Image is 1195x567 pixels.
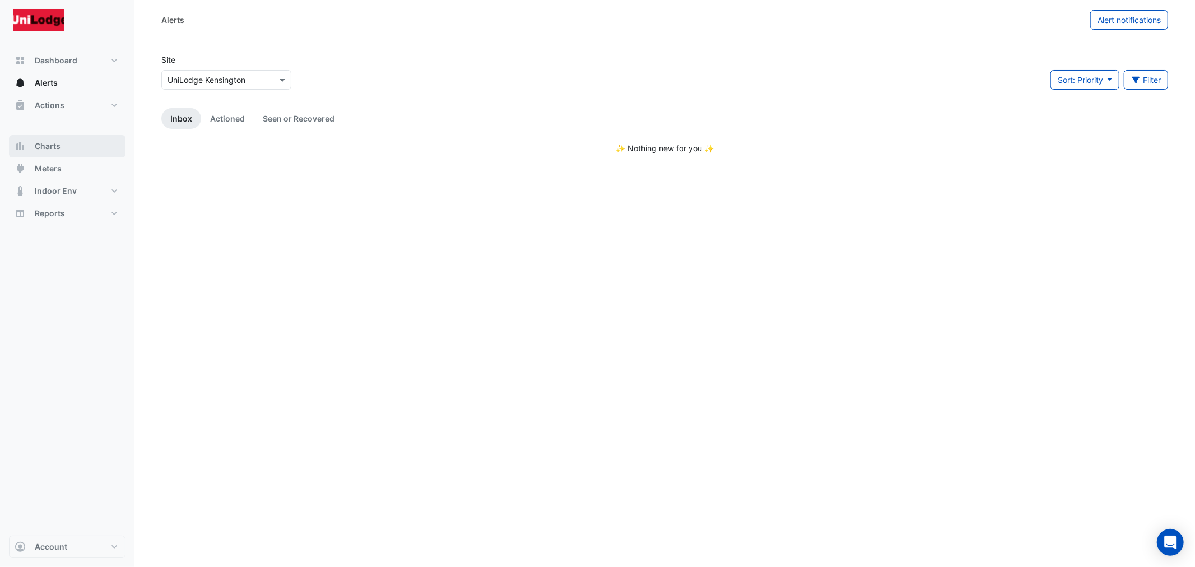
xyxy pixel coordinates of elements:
span: Reports [35,208,65,219]
button: Charts [9,135,125,157]
button: Meters [9,157,125,180]
div: ✨ Nothing new for you ✨ [161,142,1168,154]
button: Dashboard [9,49,125,72]
div: Open Intercom Messenger [1157,529,1184,556]
a: Actioned [201,108,254,129]
app-icon: Indoor Env [15,185,26,197]
app-icon: Dashboard [15,55,26,66]
span: Sort: Priority [1058,75,1103,85]
span: Actions [35,100,64,111]
label: Site [161,54,175,66]
div: Alerts [161,14,184,26]
button: Filter [1124,70,1169,90]
button: Sort: Priority [1050,70,1119,90]
app-icon: Alerts [15,77,26,89]
button: Account [9,536,125,558]
a: Inbox [161,108,201,129]
span: Alert notifications [1098,15,1161,25]
span: Alerts [35,77,58,89]
a: Seen or Recovered [254,108,343,129]
button: Indoor Env [9,180,125,202]
span: Charts [35,141,61,152]
app-icon: Meters [15,163,26,174]
span: Indoor Env [35,185,77,197]
span: Meters [35,163,62,174]
button: Alerts [9,72,125,94]
button: Actions [9,94,125,117]
img: Company Logo [13,9,64,31]
app-icon: Reports [15,208,26,219]
span: Account [35,541,67,552]
span: Dashboard [35,55,77,66]
button: Alert notifications [1090,10,1168,30]
app-icon: Charts [15,141,26,152]
app-icon: Actions [15,100,26,111]
button: Reports [9,202,125,225]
